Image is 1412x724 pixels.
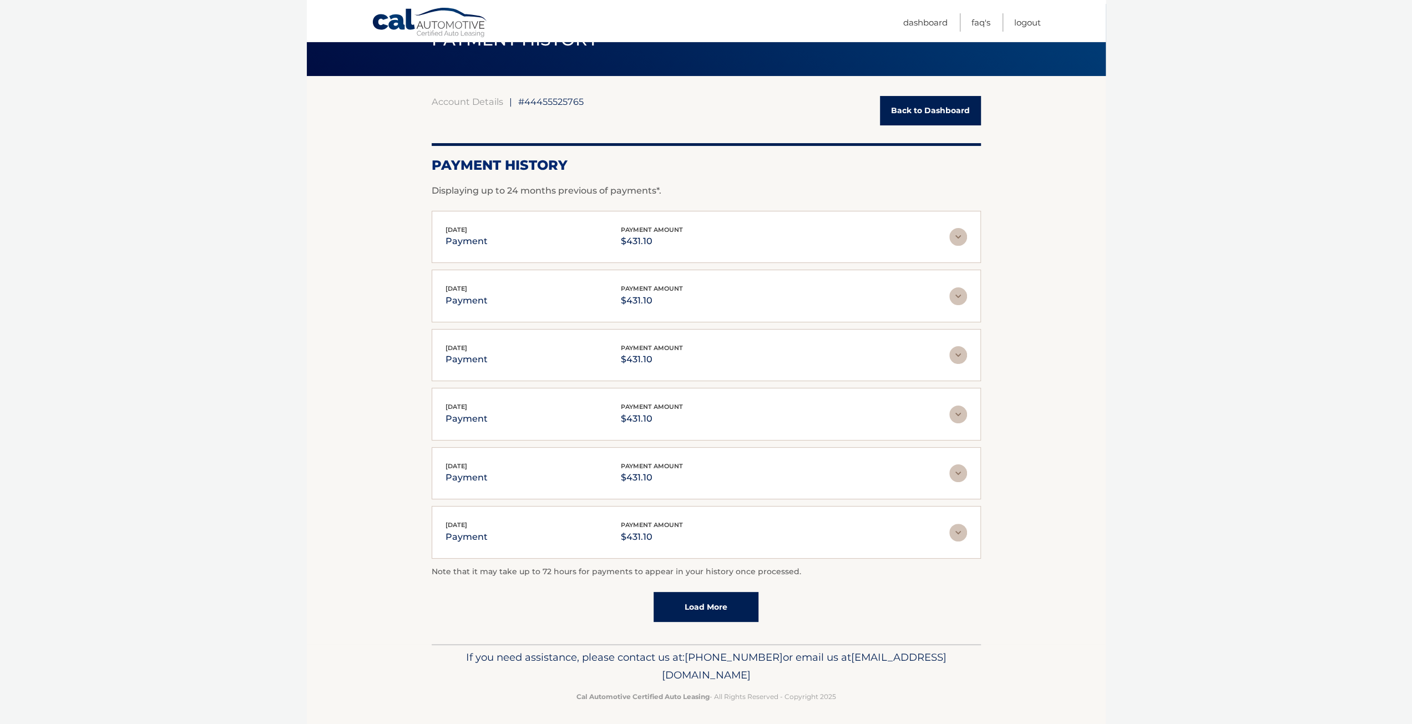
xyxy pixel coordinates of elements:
[949,406,967,423] img: accordion-rest.svg
[621,462,683,470] span: payment amount
[432,157,981,174] h2: Payment History
[446,411,488,427] p: payment
[446,462,467,470] span: [DATE]
[446,521,467,529] span: [DATE]
[621,352,683,367] p: $431.10
[446,344,467,352] span: [DATE]
[903,13,948,32] a: Dashboard
[971,13,990,32] a: FAQ's
[621,226,683,234] span: payment amount
[949,524,967,541] img: accordion-rest.svg
[439,649,974,684] p: If you need assistance, please contact us at: or email us at
[621,521,683,529] span: payment amount
[654,592,758,622] a: Load More
[439,691,974,702] p: - All Rights Reserved - Copyright 2025
[518,96,584,107] span: #44455525765
[446,226,467,234] span: [DATE]
[576,692,710,701] strong: Cal Automotive Certified Auto Leasing
[446,352,488,367] p: payment
[372,7,488,39] a: Cal Automotive
[446,470,488,485] p: payment
[509,96,512,107] span: |
[446,529,488,545] p: payment
[949,287,967,305] img: accordion-rest.svg
[621,529,683,545] p: $431.10
[1014,13,1041,32] a: Logout
[621,285,683,292] span: payment amount
[446,293,488,308] p: payment
[432,565,981,579] p: Note that it may take up to 72 hours for payments to appear in your history once processed.
[446,403,467,411] span: [DATE]
[685,651,783,664] span: [PHONE_NUMBER]
[621,234,683,249] p: $431.10
[880,96,981,125] a: Back to Dashboard
[621,344,683,352] span: payment amount
[621,293,683,308] p: $431.10
[446,234,488,249] p: payment
[949,346,967,364] img: accordion-rest.svg
[446,285,467,292] span: [DATE]
[949,464,967,482] img: accordion-rest.svg
[621,411,683,427] p: $431.10
[432,96,503,107] a: Account Details
[949,228,967,246] img: accordion-rest.svg
[432,184,981,198] p: Displaying up to 24 months previous of payments*.
[621,470,683,485] p: $431.10
[621,403,683,411] span: payment amount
